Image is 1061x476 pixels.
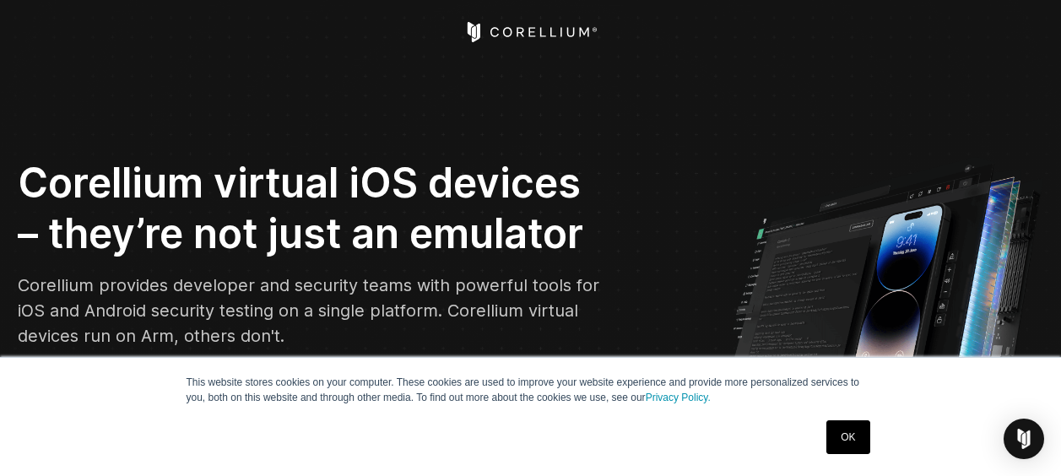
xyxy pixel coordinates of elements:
div: Open Intercom Messenger [1004,419,1044,459]
p: Corellium provides developer and security teams with powerful tools for iOS and Android security ... [18,273,607,349]
h2: Corellium virtual iOS devices – they’re not just an emulator [18,158,607,259]
p: This website stores cookies on your computer. These cookies are used to improve your website expe... [187,375,875,405]
a: OK [826,420,869,454]
a: Privacy Policy. [646,392,711,403]
img: Corellium UI [724,152,1044,422]
a: Corellium Home [463,22,598,42]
